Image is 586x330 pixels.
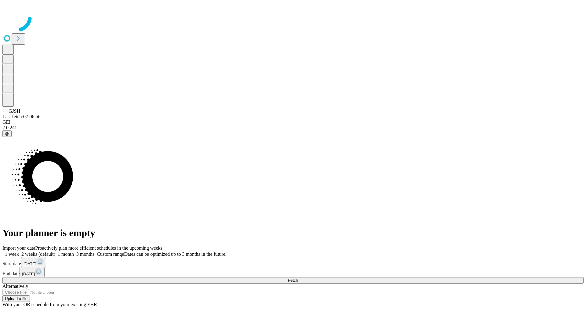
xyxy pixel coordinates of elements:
[124,251,226,257] span: Dates can be optimized up to 3 months in the future.
[2,227,584,239] h1: Your planner is empty
[21,251,55,257] span: 2 weeks (default)
[97,251,124,257] span: Custom range
[35,245,164,251] span: Proactively plan more efficient schedules in the upcoming weeks.
[2,114,41,119] span: Last fetch: 07:06:56
[76,251,94,257] span: 3 months
[2,284,28,289] span: Alternatively
[2,245,35,251] span: Import your data
[5,251,19,257] span: 1 week
[2,130,12,137] button: @
[9,108,20,114] span: GJSH
[21,257,46,267] button: [DATE]
[5,131,9,136] span: @
[58,251,74,257] span: 1 month
[2,267,584,277] div: End date
[2,257,584,267] div: Start date
[2,119,584,125] div: GEI
[2,302,97,307] span: With your OR schedule from your existing EHR
[2,277,584,284] button: Fetch
[20,267,45,277] button: [DATE]
[288,278,298,283] span: Fetch
[2,125,584,130] div: 2.0.241
[2,295,30,302] button: Upload a file
[22,272,35,276] span: [DATE]
[24,262,36,266] span: [DATE]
